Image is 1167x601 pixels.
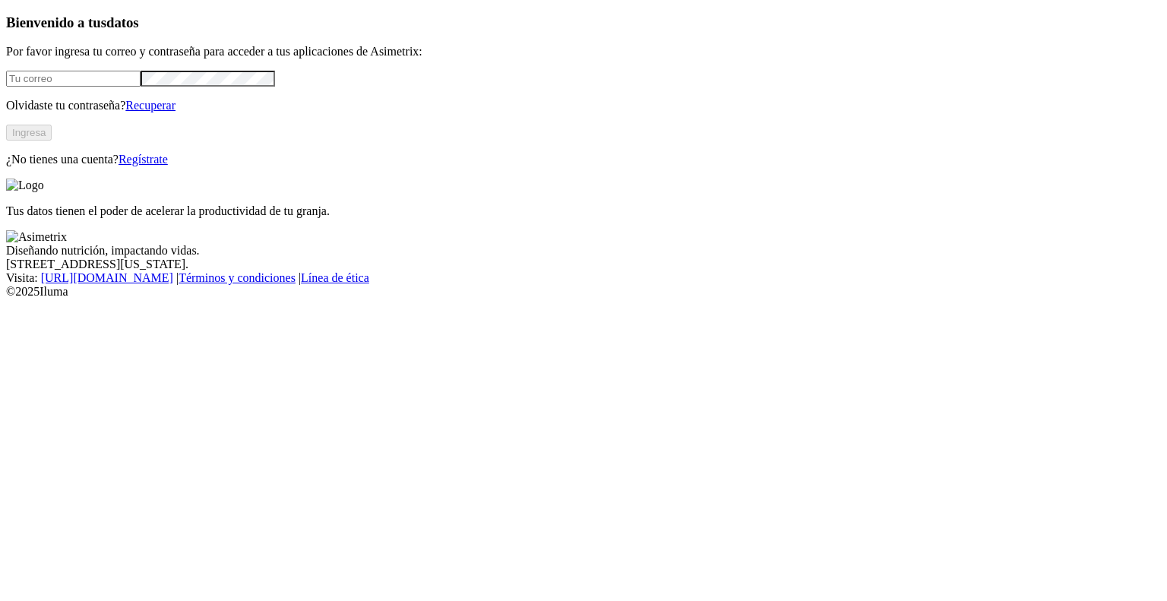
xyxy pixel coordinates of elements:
[301,271,369,284] a: Línea de ética
[125,99,176,112] a: Recuperar
[6,244,1161,258] div: Diseñando nutrición, impactando vidas.
[6,125,52,141] button: Ingresa
[6,204,1161,218] p: Tus datos tienen el poder de acelerar la productividad de tu granja.
[6,14,1161,31] h3: Bienvenido a tus
[6,179,44,192] img: Logo
[106,14,139,30] span: datos
[6,258,1161,271] div: [STREET_ADDRESS][US_STATE].
[6,45,1161,59] p: Por favor ingresa tu correo y contraseña para acceder a tus aplicaciones de Asimetrix:
[6,285,1161,299] div: © 2025 Iluma
[6,230,67,244] img: Asimetrix
[6,99,1161,112] p: Olvidaste tu contraseña?
[119,153,168,166] a: Regístrate
[179,271,296,284] a: Términos y condiciones
[6,271,1161,285] div: Visita : | |
[6,153,1161,166] p: ¿No tienes una cuenta?
[41,271,173,284] a: [URL][DOMAIN_NAME]
[6,71,141,87] input: Tu correo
